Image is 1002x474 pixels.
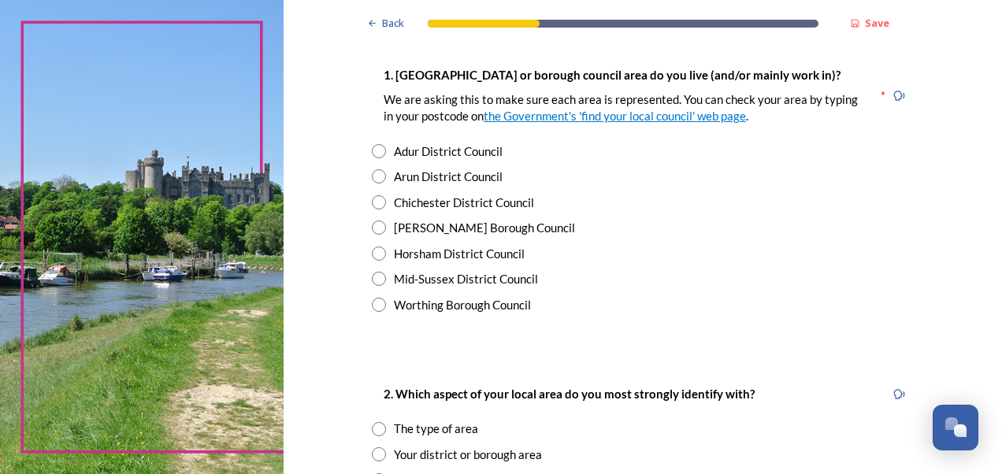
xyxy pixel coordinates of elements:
[384,387,755,401] strong: 2. Which aspect of your local area do you most strongly identify with?
[384,68,841,82] strong: 1. [GEOGRAPHIC_DATA] or borough council area do you live (and/or mainly work in)?
[865,16,889,30] strong: Save
[394,245,525,263] div: Horsham District Council
[933,405,978,450] button: Open Chat
[384,91,867,125] p: We are asking this to make sure each area is represented. You can check your area by typing in yo...
[394,143,503,161] div: Adur District Council
[484,109,746,123] a: the Government's 'find your local council' web page
[394,296,531,314] div: Worthing Borough Council
[394,168,503,186] div: Arun District Council
[382,16,404,31] span: Back
[394,446,542,464] div: Your district or borough area
[394,219,575,237] div: [PERSON_NAME] Borough Council
[394,420,478,438] div: The type of area
[394,194,534,212] div: Chichester District Council
[394,270,538,288] div: Mid-Sussex District Council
